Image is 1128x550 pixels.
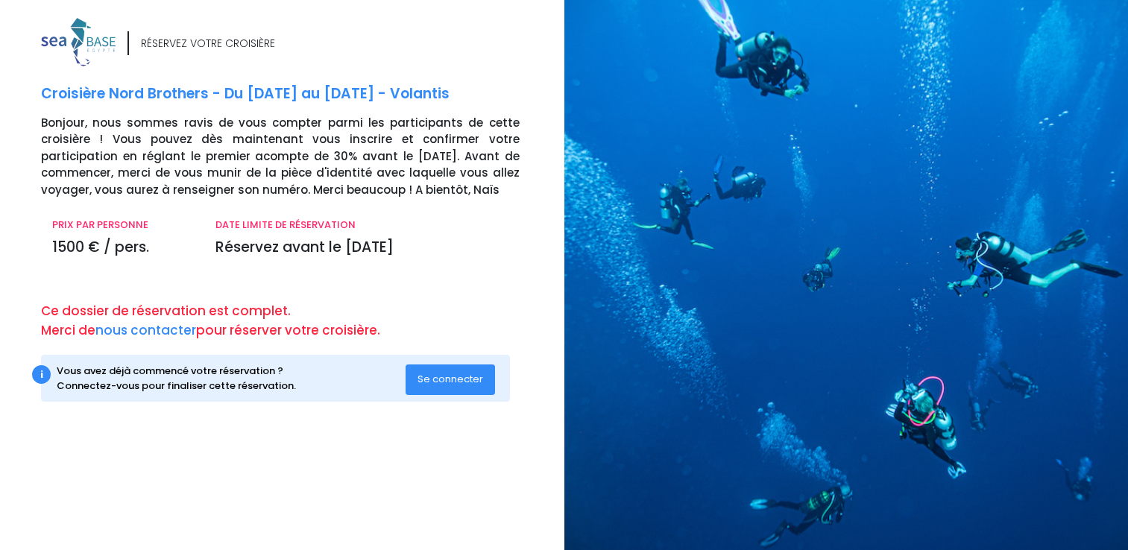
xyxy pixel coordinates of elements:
[52,218,193,233] p: PRIX PAR PERSONNE
[418,372,483,386] span: Se connecter
[406,364,495,394] button: Se connecter
[41,18,116,66] img: logo_color1.png
[406,373,495,385] a: Se connecter
[57,364,406,393] div: Vous avez déjà commencé votre réservation ? Connectez-vous pour finaliser cette réservation.
[32,365,51,384] div: i
[215,218,520,233] p: DATE LIMITE DE RÉSERVATION
[41,302,553,340] p: Ce dossier de réservation est complet. Merci de pour réserver votre croisière.
[41,115,553,199] p: Bonjour, nous sommes ravis de vous compter parmi les participants de cette croisière ! Vous pouve...
[141,36,275,51] div: RÉSERVEZ VOTRE CROISIÈRE
[215,237,520,259] p: Réservez avant le [DATE]
[95,321,196,339] a: nous contacter
[52,237,193,259] p: 1500 € / pers.
[41,83,553,105] p: Croisière Nord Brothers - Du [DATE] au [DATE] - Volantis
